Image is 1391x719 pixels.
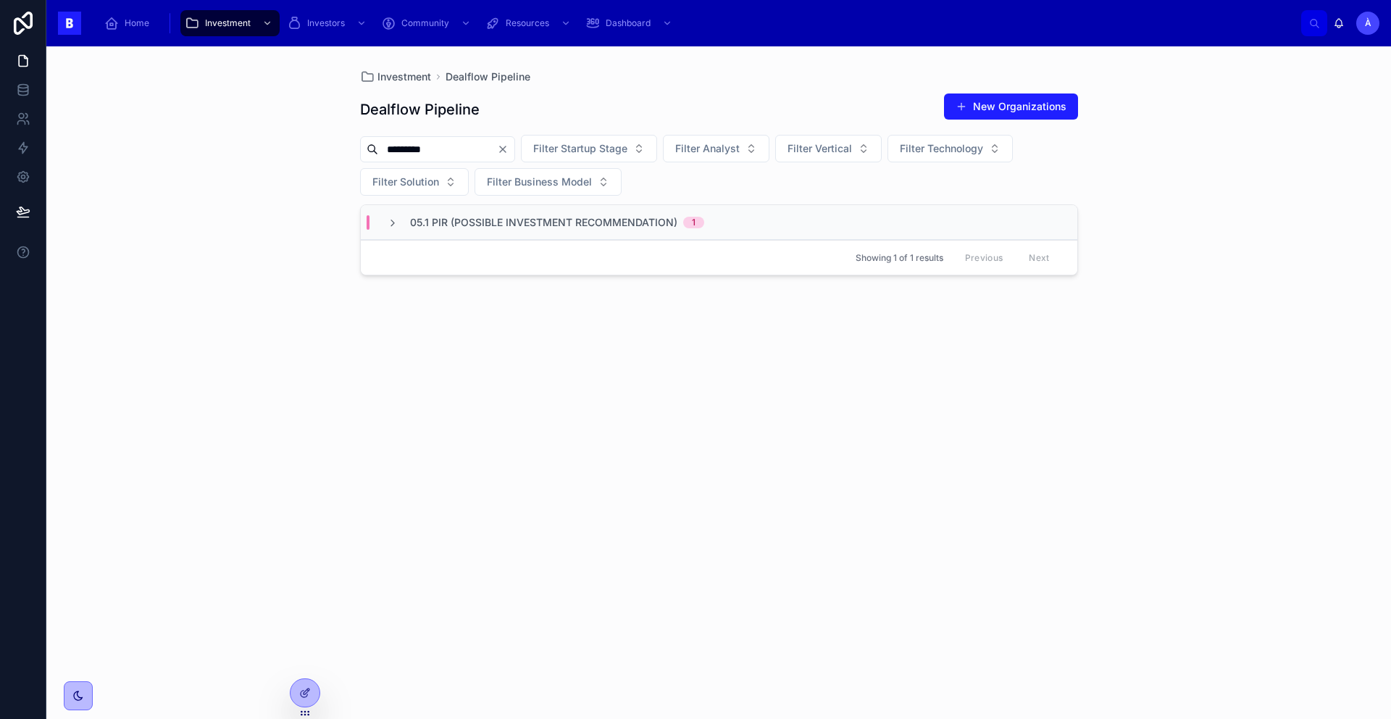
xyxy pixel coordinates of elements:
a: Community [377,10,478,36]
a: Resources [481,10,578,36]
a: Dashboard [581,10,680,36]
img: App logo [58,12,81,35]
span: Filter Technology [900,141,983,156]
a: Investment [180,10,280,36]
span: Filter Analyst [675,141,740,156]
span: Community [401,17,449,29]
button: Select Button [887,135,1013,162]
span: Filter Startup Stage [533,141,627,156]
h1: Dealflow Pipeline [360,99,480,120]
button: Select Button [663,135,769,162]
button: Select Button [360,168,469,196]
span: Investors [307,17,345,29]
button: Select Button [475,168,622,196]
a: Dealflow Pipeline [446,70,530,84]
span: Showing 1 of 1 results [856,252,943,264]
span: 05.1 PIR (Possible Investment Recommendation) [410,215,677,230]
button: Select Button [775,135,882,162]
span: Filter Solution [372,175,439,189]
div: 1 [692,217,695,228]
span: À [1365,17,1371,29]
button: Clear [497,144,514,155]
div: scrollable content [93,7,1301,39]
button: Select Button [521,135,657,162]
a: Home [100,10,159,36]
span: Investment [377,70,431,84]
span: Filter Vertical [788,141,852,156]
button: New Organizations [944,93,1078,120]
span: Investment [205,17,251,29]
span: Resources [506,17,549,29]
a: Investment [360,70,431,84]
span: Home [125,17,149,29]
a: Investors [283,10,374,36]
span: Dashboard [606,17,651,29]
span: Filter Business Model [487,175,592,189]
